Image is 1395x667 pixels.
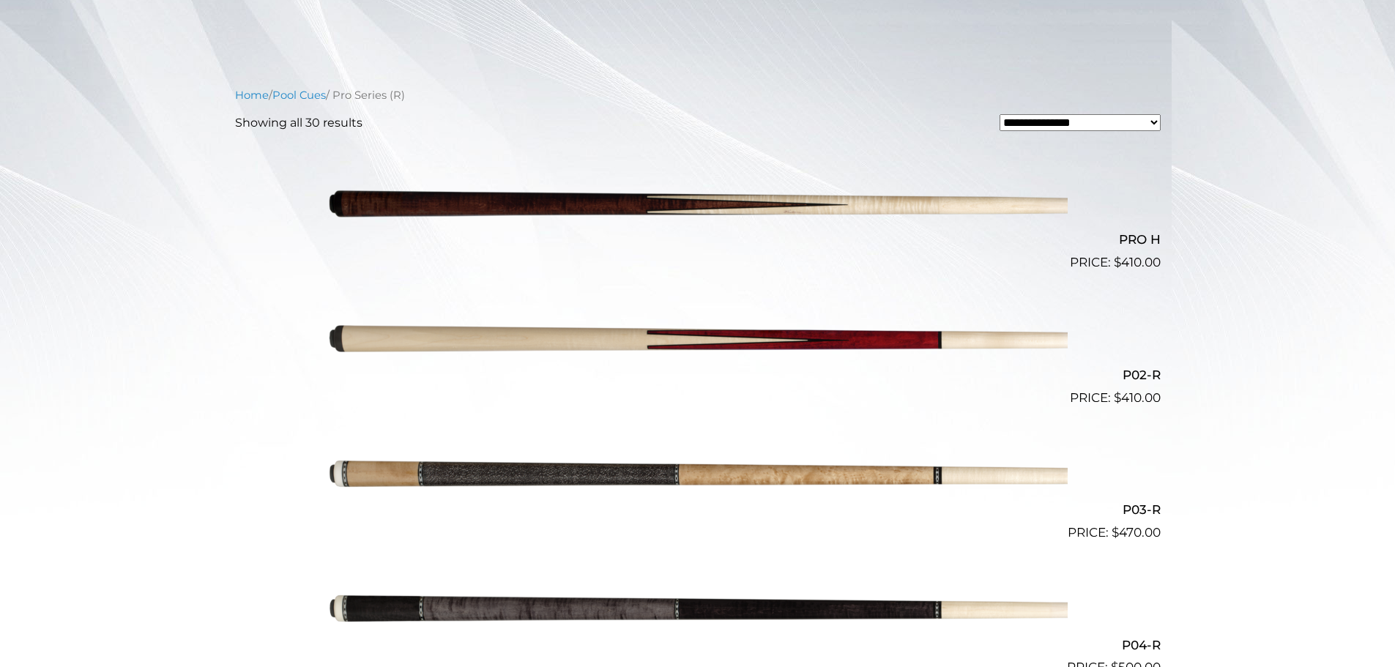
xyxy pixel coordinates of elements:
bdi: 410.00 [1114,390,1161,405]
h2: PRO H [235,226,1161,253]
span: $ [1114,390,1121,405]
span: $ [1112,525,1119,540]
a: Home [235,89,269,102]
img: PRO H [328,144,1068,267]
a: Pool Cues [272,89,326,102]
bdi: 470.00 [1112,525,1161,540]
select: Shop order [1000,114,1161,131]
p: Showing all 30 results [235,114,362,132]
img: P03-R [328,414,1068,537]
a: PRO H $410.00 [235,144,1161,272]
nav: Breadcrumb [235,87,1161,103]
img: P02-R [328,278,1068,401]
h2: P02-R [235,361,1161,388]
span: $ [1114,255,1121,269]
a: P03-R $470.00 [235,414,1161,543]
h2: P04-R [235,631,1161,658]
bdi: 410.00 [1114,255,1161,269]
h2: P03-R [235,496,1161,523]
a: P02-R $410.00 [235,278,1161,407]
